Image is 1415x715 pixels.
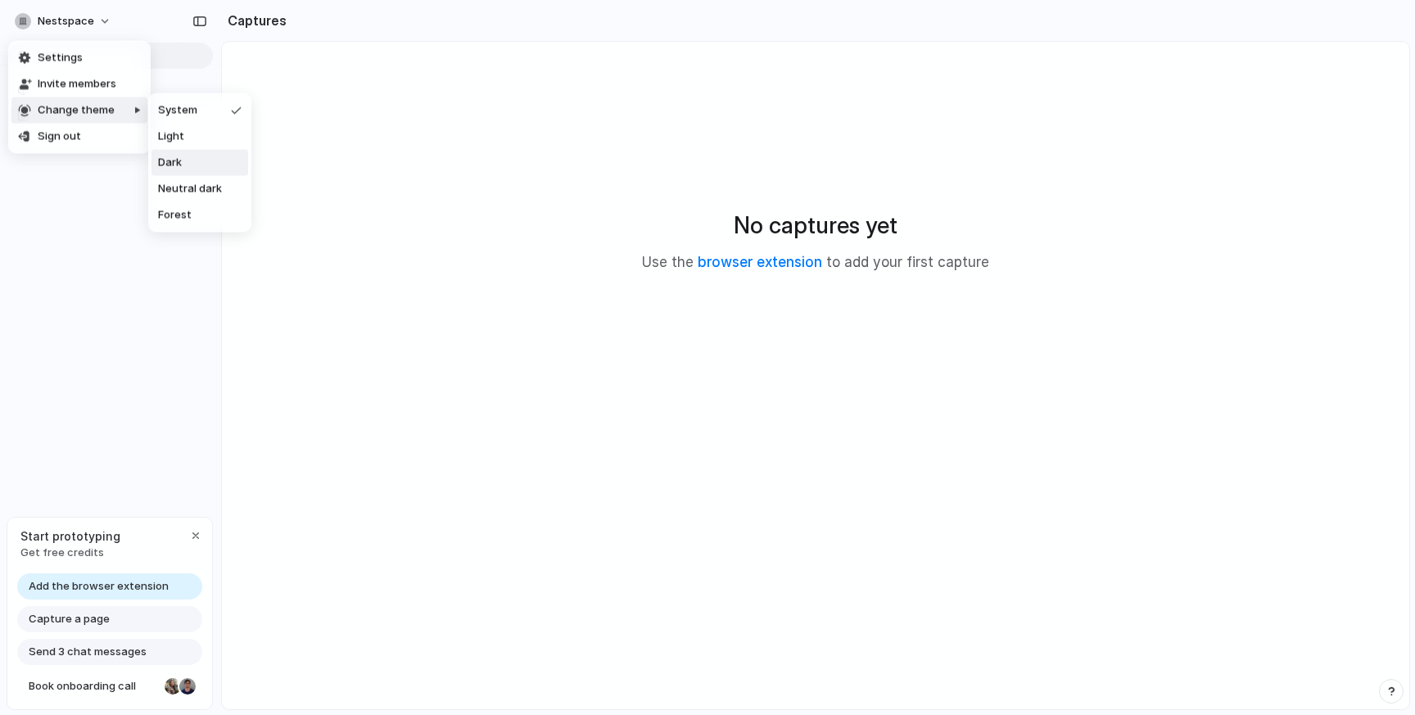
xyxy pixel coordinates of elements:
[38,50,83,66] span: Settings
[158,207,192,224] span: Forest
[38,129,81,145] span: Sign out
[158,129,184,145] span: Light
[38,76,116,93] span: Invite members
[158,155,182,171] span: Dark
[38,102,115,119] span: Change theme
[158,181,222,197] span: Neutral dark
[158,102,197,119] span: System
